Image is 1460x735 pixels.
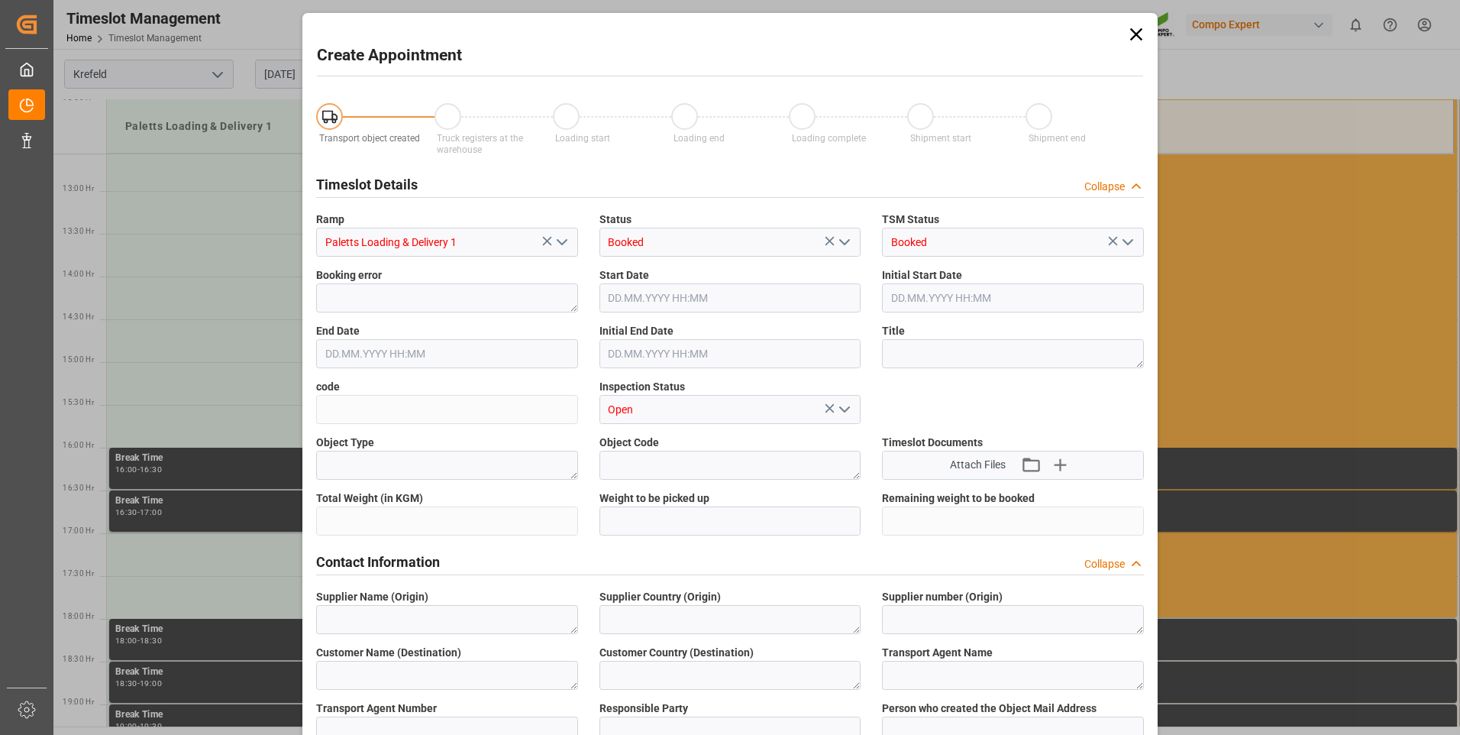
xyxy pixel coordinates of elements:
span: Status [599,212,631,228]
span: End Date [316,323,360,339]
span: Weight to be picked up [599,491,709,507]
span: Loading complete [792,133,866,144]
span: Title [882,323,905,339]
button: open menu [832,231,855,254]
span: Customer Name (Destination) [316,645,461,661]
span: Attach Files [950,457,1006,473]
input: Type to search/select [316,228,578,257]
span: Booking error [316,267,382,283]
span: Initial Start Date [882,267,962,283]
button: open menu [549,231,572,254]
span: Customer Country (Destination) [599,645,754,661]
span: Supplier Country (Origin) [599,589,721,605]
span: code [316,379,340,395]
span: Initial End Date [599,323,673,339]
input: DD.MM.YYYY HH:MM [599,339,861,368]
div: Collapse [1084,556,1125,572]
span: Ramp [316,212,344,228]
span: Supplier Name (Origin) [316,589,428,605]
span: Shipment end [1029,133,1086,144]
span: Person who created the Object Mail Address [882,701,1097,717]
h2: Timeslot Details [316,174,418,195]
span: Object Type [316,435,374,451]
button: open menu [832,398,855,422]
span: Start Date [599,267,649,283]
span: Object Code [599,435,659,451]
span: Shipment start [910,133,971,144]
span: Loading end [673,133,725,144]
span: Total Weight (in KGM) [316,491,423,507]
span: Supplier number (Origin) [882,589,1003,605]
input: DD.MM.YYYY HH:MM [882,283,1144,312]
span: Inspection Status [599,379,685,395]
input: DD.MM.YYYY HH:MM [316,339,578,368]
span: Remaining weight to be booked [882,491,1035,507]
h2: Create Appointment [317,44,462,68]
span: Transport object created [319,133,420,144]
span: Loading start [555,133,610,144]
span: Transport Agent Number [316,701,437,717]
input: DD.MM.YYYY HH:MM [599,283,861,312]
span: Truck registers at the warehouse [437,133,523,155]
input: Type to search/select [599,228,861,257]
span: TSM Status [882,212,939,228]
span: Responsible Party [599,701,688,717]
h2: Contact Information [316,552,440,572]
span: Timeslot Documents [882,435,983,451]
div: Collapse [1084,179,1125,195]
button: open menu [1115,231,1138,254]
span: Transport Agent Name [882,645,993,661]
